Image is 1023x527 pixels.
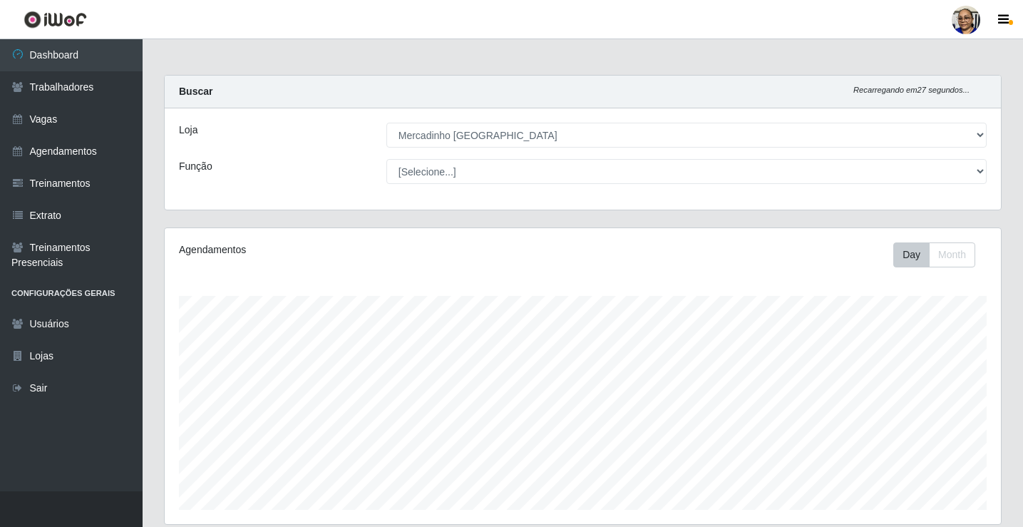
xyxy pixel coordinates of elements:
button: Day [893,242,930,267]
label: Função [179,159,212,174]
div: Toolbar with button groups [893,242,987,267]
div: First group [893,242,975,267]
i: Recarregando em 27 segundos... [853,86,970,94]
label: Loja [179,123,197,138]
button: Month [929,242,975,267]
div: Agendamentos [179,242,503,257]
img: CoreUI Logo [24,11,87,29]
strong: Buscar [179,86,212,97]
